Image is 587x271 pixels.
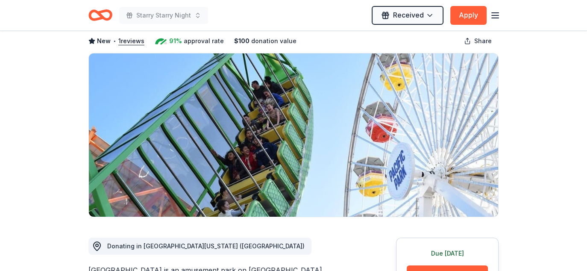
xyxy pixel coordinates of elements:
span: $ 100 [234,36,249,46]
button: 1reviews [118,36,144,46]
span: Received [393,9,424,21]
span: Donating in [GEOGRAPHIC_DATA][US_STATE] ([GEOGRAPHIC_DATA]) [107,242,305,250]
img: Image for Pacific Park [89,53,498,217]
button: Starry Starry Night [119,7,208,24]
button: Apply [450,6,487,25]
button: Share [457,32,499,50]
span: • [113,38,116,44]
span: 91% [169,36,182,46]
span: Starry Starry Night [136,10,191,21]
span: New [97,36,111,46]
button: Received [372,6,443,25]
span: Share [474,36,492,46]
span: approval rate [184,36,224,46]
a: Home [88,5,112,25]
span: donation value [251,36,296,46]
div: Due [DATE] [407,248,488,259]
